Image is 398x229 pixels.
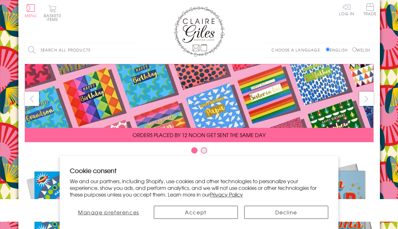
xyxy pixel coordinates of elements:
button: Basket0 items [44,5,61,21]
button: Decline [244,206,328,219]
p: We and our partners, including Shopify, use cookies and other technologies to personalize your ex... [70,178,328,198]
button: Carousel Page 2 [201,147,207,154]
div: Carousel Pagination [25,147,374,157]
label: Welsh [352,47,370,53]
label: English [326,47,351,53]
button: Accept [154,206,238,219]
button: Carousel Page 1 (Current Slide) [191,147,198,154]
span: Menu [25,13,37,18]
input: Search all products [25,43,136,57]
h2: Cookie consent [70,166,328,175]
span: ORDERS PLACED BY 12 NOON GET SENT THE SAME DAY [133,131,265,139]
input: English [326,47,330,52]
a: Log In [339,3,354,16]
p: Choose a language: [271,47,324,53]
a: Trade [363,3,377,17]
button: prev [25,92,39,106]
span: Manage preferences [78,208,139,216]
button: Manage preferences [70,206,147,219]
button: next [359,92,374,106]
a: Privacy Policy [210,191,243,198]
button: Menu [25,4,37,17]
span: 0 items [47,13,61,22]
span: Trade [363,3,377,16]
input: Welsh [352,47,356,52]
input: Search [129,43,136,57]
img: Claire Giles Greetings Cards [174,6,225,57]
